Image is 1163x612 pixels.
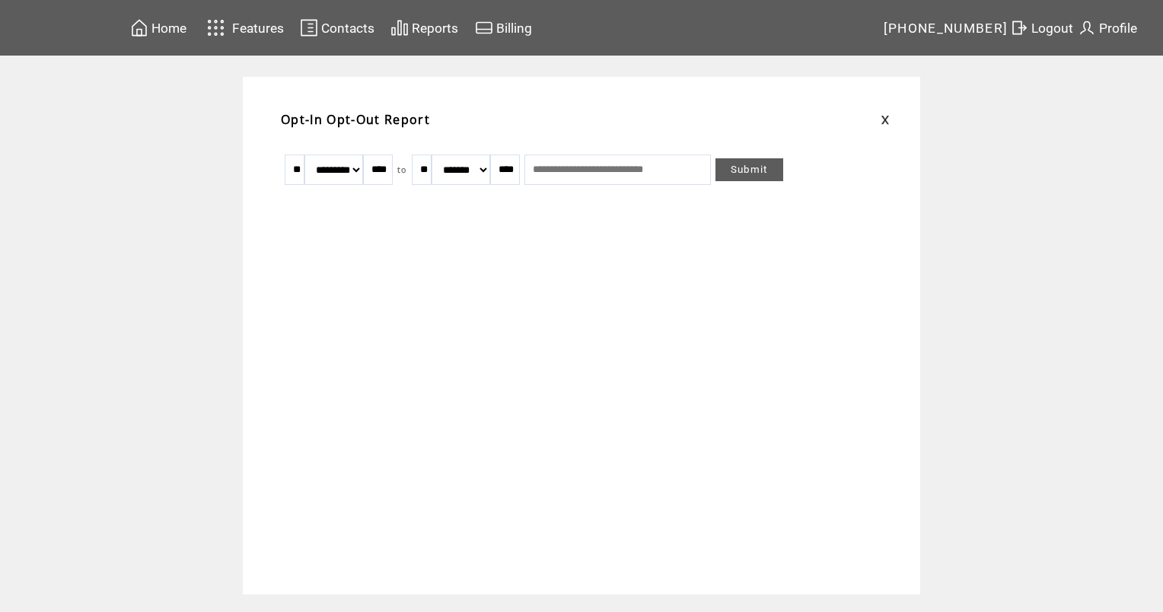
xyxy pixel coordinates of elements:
[281,111,430,128] span: Opt-In Opt-Out Report
[151,21,186,36] span: Home
[1078,18,1096,37] img: profile.svg
[388,16,460,40] a: Reports
[1075,16,1139,40] a: Profile
[1010,18,1028,37] img: exit.svg
[200,13,286,43] a: Features
[202,15,229,40] img: features.svg
[473,16,534,40] a: Billing
[884,21,1008,36] span: [PHONE_NUMBER]
[298,16,377,40] a: Contacts
[232,21,284,36] span: Features
[128,16,189,40] a: Home
[130,18,148,37] img: home.svg
[412,21,458,36] span: Reports
[1099,21,1137,36] span: Profile
[300,18,318,37] img: contacts.svg
[321,21,374,36] span: Contacts
[397,164,407,175] span: to
[390,18,409,37] img: chart.svg
[1031,21,1073,36] span: Logout
[496,21,532,36] span: Billing
[1008,16,1075,40] a: Logout
[475,18,493,37] img: creidtcard.svg
[715,158,783,181] a: Submit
